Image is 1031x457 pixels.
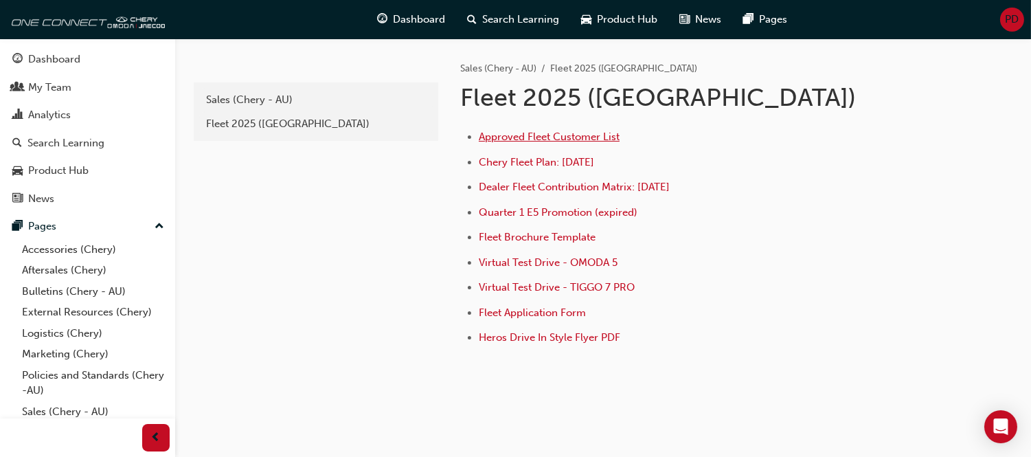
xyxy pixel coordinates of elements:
[12,221,23,233] span: pages-icon
[460,63,536,74] a: Sales (Chery - AU)
[479,331,620,344] a: Heros Drive In Style Flyer PDF
[669,5,733,34] a: news-iconNews
[460,82,911,113] h1: Fleet 2025 ([GEOGRAPHIC_DATA])
[479,281,635,293] a: Virtual Test Drive - TIGGO 7 PRO
[479,181,670,193] a: Dealer Fleet Contribution Matrix: [DATE]
[468,11,477,28] span: search-icon
[696,12,722,27] span: News
[199,112,433,136] a: Fleet 2025 ([GEOGRAPHIC_DATA])
[571,5,669,34] a: car-iconProduct Hub
[27,135,104,151] div: Search Learning
[16,239,170,260] a: Accessories (Chery)
[16,344,170,365] a: Marketing (Chery)
[28,191,54,207] div: News
[16,281,170,302] a: Bulletins (Chery - AU)
[5,186,170,212] a: News
[12,165,23,177] span: car-icon
[206,92,426,108] div: Sales (Chery - AU)
[28,163,89,179] div: Product Hub
[5,102,170,128] a: Analytics
[12,137,22,150] span: search-icon
[16,401,170,423] a: Sales (Chery - AU)
[12,82,23,94] span: people-icon
[550,61,697,77] li: Fleet 2025 ([GEOGRAPHIC_DATA])
[479,256,618,269] a: Virtual Test Drive - OMODA 5
[479,206,637,219] a: Quarter 1 E5 Promotion (expired)
[479,131,620,143] a: Approved Fleet Customer List
[28,80,71,96] div: My Team
[1006,12,1019,27] span: PD
[155,218,164,236] span: up-icon
[760,12,788,27] span: Pages
[5,47,170,72] a: Dashboard
[479,156,594,168] a: Chery Fleet Plan: [DATE]
[12,193,23,205] span: news-icon
[598,12,658,27] span: Product Hub
[367,5,457,34] a: guage-iconDashboard
[12,109,23,122] span: chart-icon
[378,11,388,28] span: guage-icon
[28,52,80,67] div: Dashboard
[5,214,170,239] button: Pages
[16,323,170,344] a: Logistics (Chery)
[744,11,754,28] span: pages-icon
[12,54,23,66] span: guage-icon
[457,5,571,34] a: search-iconSearch Learning
[5,158,170,183] a: Product Hub
[733,5,799,34] a: pages-iconPages
[1000,8,1024,32] button: PD
[479,306,586,319] a: Fleet Application Form
[28,219,56,234] div: Pages
[7,5,165,33] img: oneconnect
[206,116,426,132] div: Fleet 2025 ([GEOGRAPHIC_DATA])
[5,131,170,156] a: Search Learning
[16,365,170,401] a: Policies and Standards (Chery -AU)
[479,231,596,243] a: Fleet Brochure Template
[483,12,560,27] span: Search Learning
[199,88,433,112] a: Sales (Chery - AU)
[680,11,690,28] span: news-icon
[394,12,446,27] span: Dashboard
[5,44,170,214] button: DashboardMy TeamAnalyticsSearch LearningProduct HubNews
[151,430,161,447] span: prev-icon
[984,410,1017,443] div: Open Intercom Messenger
[5,75,170,100] a: My Team
[582,11,592,28] span: car-icon
[28,107,71,123] div: Analytics
[16,260,170,281] a: Aftersales (Chery)
[16,302,170,323] a: External Resources (Chery)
